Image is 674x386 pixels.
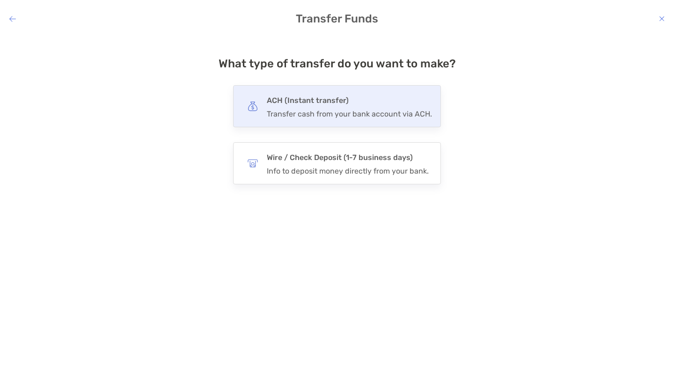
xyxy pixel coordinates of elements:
img: button icon [248,158,258,168]
h4: What type of transfer do you want to make? [219,57,456,70]
img: button icon [248,101,258,111]
h4: ACH (Instant transfer) [267,94,432,107]
div: Transfer cash from your bank account via ACH. [267,109,432,118]
h4: Wire / Check Deposit (1-7 business days) [267,151,429,164]
div: Info to deposit money directly from your bank. [267,167,429,175]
